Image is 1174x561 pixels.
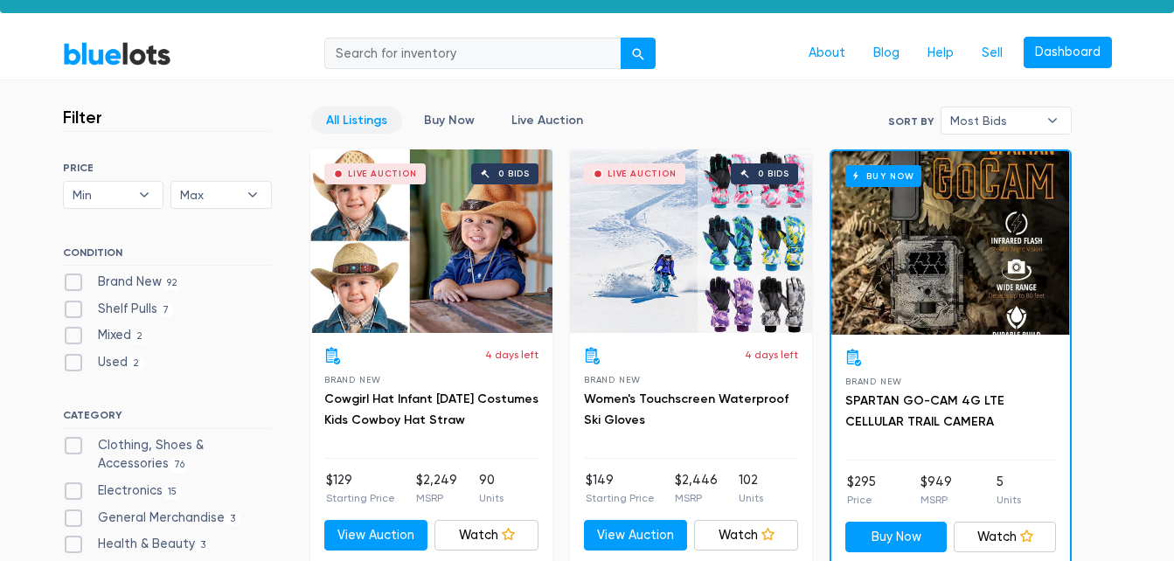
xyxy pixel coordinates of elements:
div: 0 bids [498,170,530,178]
div: Live Auction [348,170,417,178]
span: 15 [163,485,183,499]
a: Live Auction [497,107,598,134]
li: $295 [847,473,876,508]
a: BlueLots [63,41,171,66]
a: Live Auction 0 bids [570,149,812,333]
label: General Merchandise [63,509,241,528]
a: Watch [434,520,538,551]
a: View Auction [584,520,688,551]
span: Max [180,182,238,208]
li: 5 [997,473,1021,508]
span: 2 [131,330,149,344]
a: Women's Touchscreen Waterproof Ski Gloves [584,391,788,427]
h6: Buy Now [845,165,921,187]
a: Watch [694,520,798,551]
li: 90 [479,471,504,506]
label: Clothing, Shoes & Accessories [63,436,272,474]
b: ▾ [126,182,163,208]
span: Brand New [845,377,902,386]
a: Sell [968,37,1017,70]
a: View Auction [324,520,428,551]
label: Brand New [63,273,184,292]
label: Shelf Pulls [63,300,175,319]
span: Most Bids [950,107,1038,134]
b: ▾ [234,182,271,208]
span: Brand New [324,375,381,384]
p: MSRP [675,490,718,506]
li: $149 [586,471,655,506]
p: Units [997,492,1021,508]
span: 76 [169,459,191,473]
div: Live Auction [608,170,677,178]
p: Price [847,492,876,508]
a: SPARTAN GO-CAM 4G LTE CELLULAR TRAIL CAMERA [845,393,1004,429]
label: Mixed [63,326,149,345]
h6: CONDITION [63,246,272,266]
label: Used [63,353,145,372]
input: Search for inventory [324,38,622,69]
a: Watch [954,522,1056,553]
a: Cowgirl Hat Infant [DATE] Costumes Kids Cowboy Hat Straw [324,391,538,427]
span: 7 [157,303,175,317]
a: Help [913,37,968,70]
span: 92 [162,276,184,290]
a: Buy Now [845,522,948,553]
li: $2,446 [675,471,718,506]
p: 4 days left [745,347,798,363]
a: Blog [859,37,913,70]
a: Live Auction 0 bids [310,149,552,333]
a: Dashboard [1024,37,1112,68]
li: $949 [920,473,952,508]
span: Min [73,182,130,208]
label: Electronics [63,481,183,501]
b: ▾ [1034,107,1071,134]
div: 0 bids [758,170,789,178]
a: Buy Now [831,151,1070,335]
label: Health & Beauty [63,535,212,554]
span: 2 [128,357,145,371]
li: $2,249 [416,471,457,506]
p: MSRP [920,492,952,508]
label: Sort By [888,114,934,129]
p: Units [739,490,763,506]
a: About [795,37,859,70]
p: 4 days left [485,347,538,363]
a: Buy Now [409,107,490,134]
p: Starting Price [586,490,655,506]
p: Units [479,490,504,506]
h6: CATEGORY [63,409,272,428]
li: $129 [326,471,395,506]
p: MSRP [416,490,457,506]
span: Brand New [584,375,641,384]
li: 102 [739,471,763,506]
h6: PRICE [63,162,272,174]
span: 3 [225,512,241,526]
p: Starting Price [326,490,395,506]
span: 3 [195,539,212,553]
a: All Listings [311,107,402,134]
h3: Filter [63,107,102,128]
